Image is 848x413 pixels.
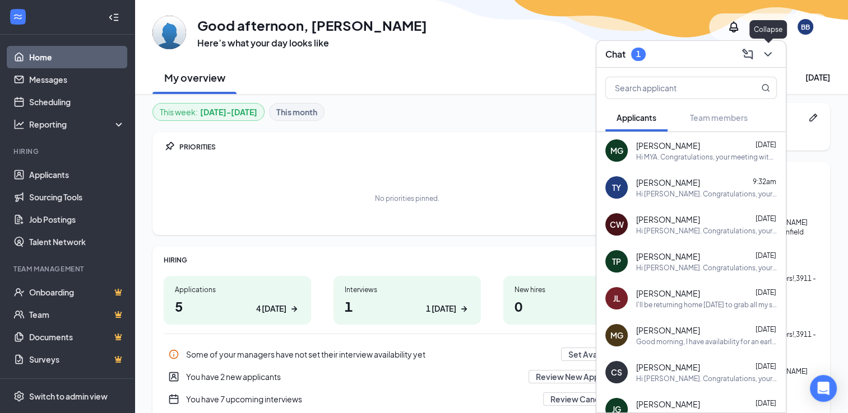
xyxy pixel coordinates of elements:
b: [DATE] - [DATE] [200,106,257,118]
svg: Notifications [727,20,740,34]
svg: WorkstreamLogo [12,11,24,22]
span: [PERSON_NAME] [636,140,700,151]
button: Review Candidates [543,392,631,406]
a: Messages [29,68,125,91]
span: [DATE] [756,288,776,297]
div: Hi [PERSON_NAME]. Congratulations, your meeting with Panera Bread for Now Hiring - Retail Team Me... [636,189,777,199]
div: This week : [160,106,257,118]
span: Team members [690,112,748,123]
a: Interviews11 [DATE]ArrowRight [333,276,481,325]
h3: Here’s what your day looks like [197,37,427,49]
a: SurveysCrown [29,348,125,370]
h1: 5 [175,297,300,316]
a: UserEntityYou have 2 new applicantsReview New ApplicantsPin [164,365,651,388]
svg: Collapse [108,12,119,23]
a: Sourcing Tools [29,186,125,208]
div: Some of your managers have not set their interview availability yet [186,349,554,360]
button: Review New Applicants [529,370,631,383]
a: Applicants [29,163,125,186]
span: [DATE] [756,399,776,407]
input: Search applicant [606,77,739,98]
div: MG [610,145,623,156]
div: Collapse [749,20,787,39]
div: Interviews [345,285,470,294]
div: Reporting [29,119,126,130]
div: You have 7 upcoming interviews [164,388,651,410]
a: Scheduling [29,91,125,113]
span: [PERSON_NAME] [636,362,700,373]
a: Home [29,46,125,68]
div: 1 [DATE] [426,303,456,315]
svg: ComposeMessage [741,48,754,61]
div: 1 [636,49,641,59]
div: Hiring [13,147,123,156]
div: New hires [515,285,640,294]
div: TY [612,182,621,193]
div: CS [611,367,622,378]
div: [DATE] [805,72,830,83]
svg: ArrowRight [458,303,470,315]
div: CW [610,219,624,230]
span: [DATE] [756,214,776,223]
b: This month [276,106,317,118]
div: No priorities pinned. [375,194,439,203]
div: HIRING [164,255,651,265]
svg: Info [168,349,179,360]
span: [PERSON_NAME] [636,288,700,299]
div: JL [613,293,620,304]
div: Applications [175,285,300,294]
span: Applicants [617,112,656,123]
svg: MagnifyingGlass [761,83,770,92]
svg: CalendarNew [168,393,179,405]
div: Open Intercom Messenger [810,375,837,402]
span: [DATE] [756,251,776,260]
h3: Chat [605,48,625,60]
div: Team Management [13,264,123,274]
svg: Settings [13,391,25,402]
a: Talent Network [29,231,125,253]
div: TP [612,256,621,267]
button: ComposeMessage [739,45,757,63]
button: ChevronDown [759,45,777,63]
svg: Analysis [13,119,25,130]
svg: Pin [164,141,175,152]
div: Good morning, I have availability for an earlier interview if you are available! [636,337,777,346]
div: I'll be returning home [DATE] to grab all my stuff I won't be able to, if it's possible for us to... [636,300,777,309]
div: Switch to admin view [29,391,108,402]
span: [PERSON_NAME] [636,398,700,410]
div: Hi [PERSON_NAME]. Congratulations, your meeting with Panera Bread for Day Shift Team Member at 39... [636,374,777,383]
a: CalendarNewYou have 7 upcoming interviewsReview CandidatesPin [164,388,651,410]
img: Beth Benware-Hess [152,16,186,49]
span: [PERSON_NAME] [636,325,700,336]
a: OnboardingCrown [29,281,125,303]
span: [PERSON_NAME] [636,177,700,188]
a: TeamCrown [29,303,125,326]
div: BB [801,22,810,32]
span: [DATE] [756,362,776,370]
a: DocumentsCrown [29,326,125,348]
div: 4 [DATE] [256,303,286,315]
span: [PERSON_NAME] [636,251,700,262]
h2: My overview [164,71,225,85]
span: 9:32am [753,177,776,186]
div: Hi MYA. Congratulations, your meeting with Panera Bread for Now Hiring - Retail Team Members! at ... [636,152,777,162]
h1: Good afternoon, [PERSON_NAME] [197,16,427,35]
div: Some of your managers have not set their interview availability yet [164,343,651,365]
h1: 1 [345,297,470,316]
a: Applications54 [DATE]ArrowRight [164,276,311,325]
span: [DATE] [756,325,776,334]
div: Hi [PERSON_NAME]. Congratulations, your meeting with Panera Bread for Now Hiring - Retail Team Me... [636,226,777,236]
svg: ChevronDown [761,48,775,61]
div: Hi [PERSON_NAME]. Congratulations, your meeting with Panera Bread for Now Hiring - Retail Team Me... [636,263,777,273]
h1: 0 [515,297,640,316]
div: You have 7 upcoming interviews [186,393,536,405]
div: MG [610,330,623,341]
div: PRIORITIES [179,142,651,152]
svg: UserEntity [168,371,179,382]
a: Job Postings [29,208,125,231]
svg: Pen [808,112,819,123]
span: [PERSON_NAME] [636,214,700,225]
button: Set Availability [561,348,631,361]
a: New hires00 [DATE]ArrowRight [503,276,651,325]
a: InfoSome of your managers have not set their interview availability yetSet AvailabilityPin [164,343,651,365]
